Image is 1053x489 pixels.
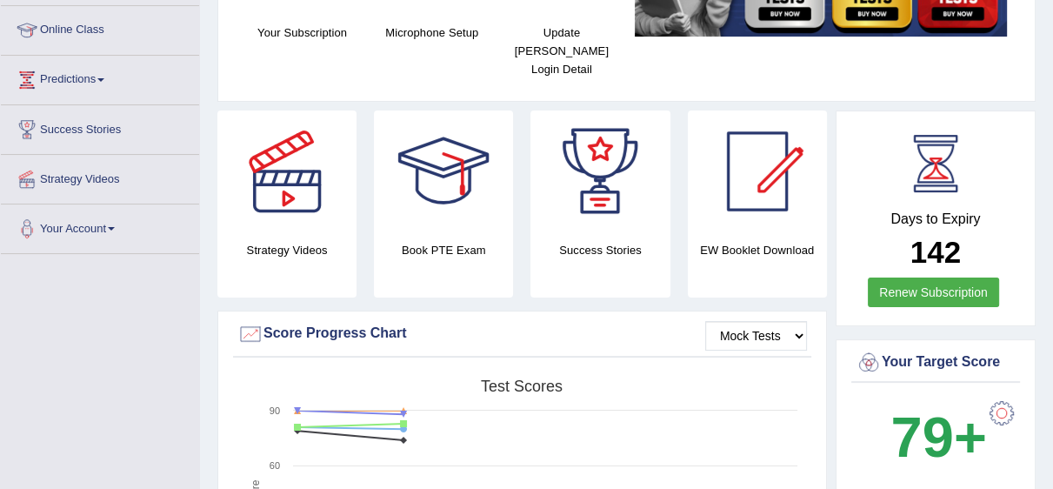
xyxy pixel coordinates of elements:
h4: Your Subscription [246,23,358,42]
h4: Success Stories [530,241,670,259]
b: 79+ [890,405,986,469]
a: Your Account [1,204,199,248]
div: Your Target Score [856,350,1016,376]
a: Predictions [1,56,199,99]
h4: Update [PERSON_NAME] Login Detail [505,23,617,78]
b: 142 [910,235,961,269]
text: 60 [270,460,280,471]
a: Strategy Videos [1,155,199,198]
h4: Microphone Setup [376,23,488,42]
div: Score Progress Chart [237,321,807,347]
a: Renew Subscription [868,278,999,307]
a: Online Class [1,6,199,50]
h4: EW Booklet Download [688,241,827,259]
tspan: Test scores [481,378,563,395]
a: Success Stories [1,105,199,149]
h4: Days to Expiry [856,211,1016,227]
text: 90 [270,405,280,416]
h4: Strategy Videos [217,241,357,259]
h4: Book PTE Exam [374,241,513,259]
